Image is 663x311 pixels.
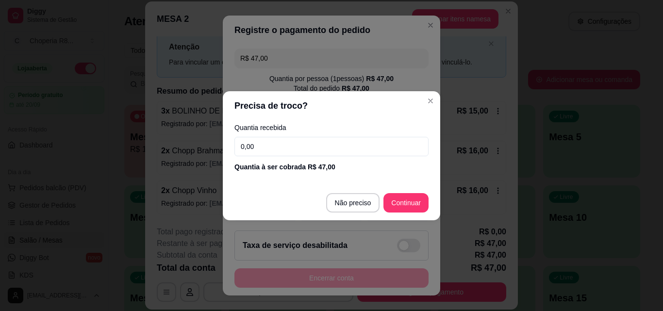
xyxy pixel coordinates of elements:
[326,193,380,213] button: Não preciso
[423,93,438,109] button: Close
[383,193,429,213] button: Continuar
[223,91,440,120] header: Precisa de troco?
[234,162,429,172] div: Quantia à ser cobrada R$ 47,00
[234,124,429,131] label: Quantia recebida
